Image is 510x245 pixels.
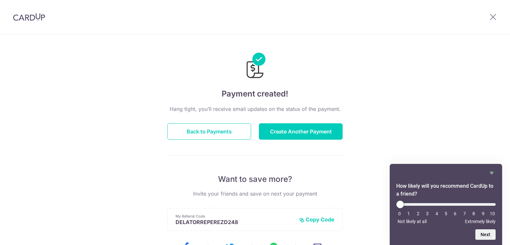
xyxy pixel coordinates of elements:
[259,123,343,140] button: Create Another Payment
[398,219,427,224] span: Not likely at all
[176,219,294,225] p: DELATORREPEREZD248
[405,211,412,216] li: 1
[443,211,449,216] li: 5
[475,229,496,240] button: Next question
[396,169,496,240] div: How likely will you recommend CardUp to a friend? Select an option from 0 to 10, with 0 being Not...
[415,211,421,216] li: 2
[167,190,343,198] p: Invite your friends and save on next your payment
[489,211,496,216] li: 10
[488,169,496,177] button: Hide survey
[396,182,496,198] h2: How likely will you recommend CardUp to a friend? Select an option from 0 to 10, with 0 being Not...
[480,211,486,216] li: 9
[299,216,334,223] button: Copy Code
[167,105,343,113] p: Hang tight, you’ll receive email updates on the status of the payment.
[424,211,431,216] li: 3
[13,13,45,21] img: CardUp
[167,123,251,140] button: Back to Payments
[396,201,496,224] div: How likely will you recommend CardUp to a friend? Select an option from 0 to 10, with 0 being Not...
[245,53,265,80] img: Payments
[461,211,468,216] li: 7
[396,211,403,216] li: 0
[452,211,458,216] li: 6
[167,88,343,100] h4: Payment created!
[470,211,477,216] li: 8
[465,219,496,224] span: Extremely likely
[433,211,440,216] li: 4
[176,214,294,219] p: My Referral Code
[167,174,343,184] p: Want to save more?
